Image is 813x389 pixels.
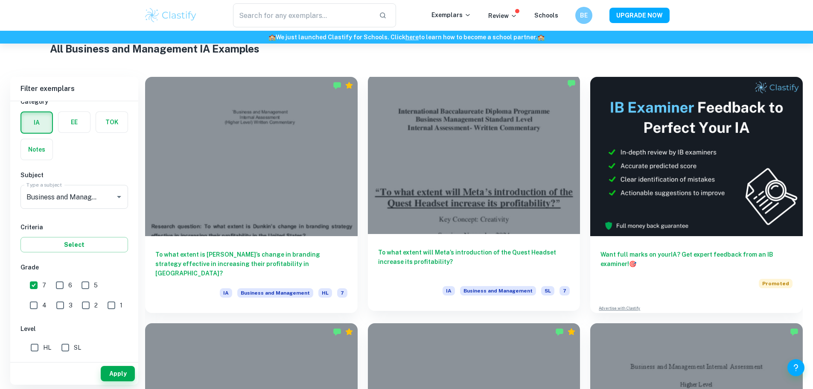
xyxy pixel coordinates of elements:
img: Clastify logo [144,7,198,24]
h6: We just launched Clastify for Schools. Click to learn how to become a school partner. [2,32,811,42]
span: HL [318,288,332,298]
img: Marked [333,328,341,336]
span: 7 [42,281,46,290]
label: Type a subject [26,181,62,188]
span: 7 [337,288,347,298]
span: 6 [68,281,72,290]
h6: BE [579,11,589,20]
h6: Category [20,97,128,106]
img: Marked [790,328,798,336]
h6: To what extent will Meta’s introduction of the Quest Headset increase its profitability? [378,248,570,276]
span: 2 [94,301,98,310]
h6: Filter exemplars [10,77,138,101]
span: 5 [94,281,98,290]
span: 7 [559,286,570,295]
h6: Grade [20,263,128,272]
button: UPGRADE NOW [609,8,670,23]
a: Schools [534,12,558,19]
h6: Want full marks on your IA ? Get expert feedback from an IB examiner! [600,250,793,269]
span: Promoted [759,279,793,288]
img: Thumbnail [590,77,803,236]
button: Apply [101,366,135,381]
button: EE [58,112,90,132]
h6: Subject [20,170,128,180]
span: IA [443,286,455,295]
span: 4 [42,301,47,310]
div: Premium [345,81,353,90]
a: here [405,34,419,41]
span: SL [541,286,554,295]
button: TOK [96,112,128,132]
input: Search for any exemplars... [233,3,373,27]
span: 1 [120,301,122,310]
button: BE [575,7,592,24]
span: Business and Management [237,288,313,298]
button: Help and Feedback [787,359,804,376]
h1: All Business and Management IA Examples [50,41,763,56]
div: Premium [345,328,353,336]
button: Select [20,237,128,252]
div: Premium [567,328,576,336]
img: Marked [555,328,564,336]
span: 🏫 [268,34,276,41]
button: Open [113,191,125,203]
a: Advertise with Clastify [599,305,640,311]
h6: Level [20,324,128,333]
span: HL [43,343,51,352]
img: Marked [333,81,341,90]
p: Review [488,11,517,20]
span: 🏫 [537,34,545,41]
p: Exemplars [431,10,471,20]
span: Business and Management [460,286,536,295]
button: Notes [21,139,52,160]
span: 🎯 [629,260,636,267]
h6: Criteria [20,222,128,232]
button: IA [21,112,52,133]
a: To what extent will Meta’s introduction of the Quest Headset increase its profitability?IABusines... [368,77,580,313]
span: 3 [69,301,73,310]
span: SL [74,343,81,352]
img: Marked [567,79,576,88]
h6: To what extent is [PERSON_NAME]’s change in branding strategy effective in increasing their profi... [155,250,347,278]
span: IA [220,288,232,298]
a: To what extent is [PERSON_NAME]’s change in branding strategy effective in increasing their profi... [145,77,358,313]
a: Want full marks on yourIA? Get expert feedback from an IB examiner!PromotedAdvertise with Clastify [590,77,803,313]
